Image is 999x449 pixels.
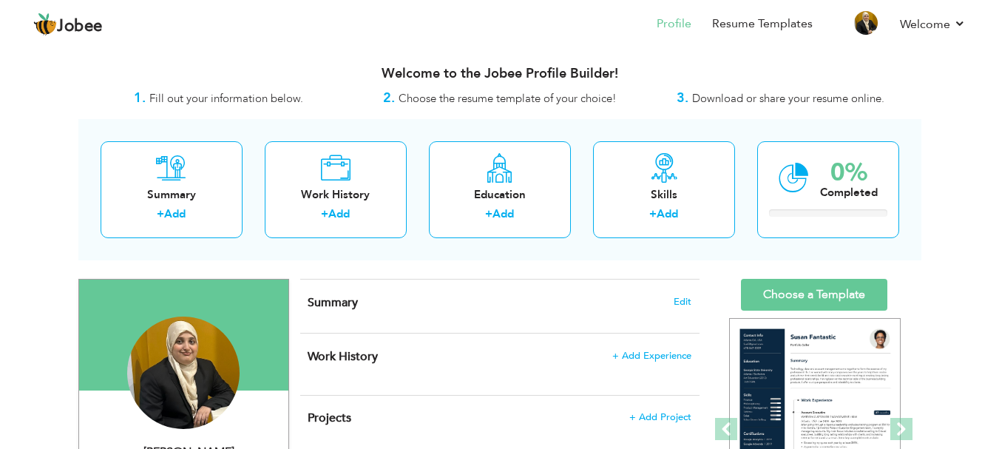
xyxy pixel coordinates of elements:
[112,187,231,203] div: Summary
[900,16,966,33] a: Welcome
[605,187,723,203] div: Skills
[612,351,691,361] span: + Add Experience
[854,11,878,35] img: Profile Img
[134,89,146,107] strong: 1.
[677,89,688,107] strong: 3.
[164,206,186,221] a: Add
[149,91,303,106] span: Fill out your information below.
[308,294,358,311] span: Summary
[399,91,617,106] span: Choose the resume template of your choice!
[57,18,103,35] span: Jobee
[321,206,328,222] label: +
[277,187,395,203] div: Work History
[441,187,559,203] div: Education
[485,206,492,222] label: +
[657,16,691,33] a: Profile
[492,206,514,221] a: Add
[308,349,691,364] h4: This helps to show the companies you have worked for.
[78,67,921,81] h3: Welcome to the Jobee Profile Builder!
[820,185,878,200] div: Completed
[308,411,691,425] h4: This helps to highlight the project, tools and skills you have worked on.
[674,297,691,307] span: Edit
[33,13,57,36] img: jobee.io
[383,89,395,107] strong: 2.
[712,16,813,33] a: Resume Templates
[328,206,350,221] a: Add
[308,348,378,365] span: Work History
[741,279,887,311] a: Choose a Template
[692,91,884,106] span: Download or share your resume online.
[308,295,691,310] h4: Adding a summary is a quick and easy way to highlight your experience and interests.
[629,412,691,422] span: + Add Project
[649,206,657,222] label: +
[820,161,878,185] div: 0%
[657,206,678,221] a: Add
[157,206,164,222] label: +
[308,410,351,426] span: Projects
[33,13,103,36] a: Jobee
[127,317,240,429] img: Shanzae Aurangzaib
